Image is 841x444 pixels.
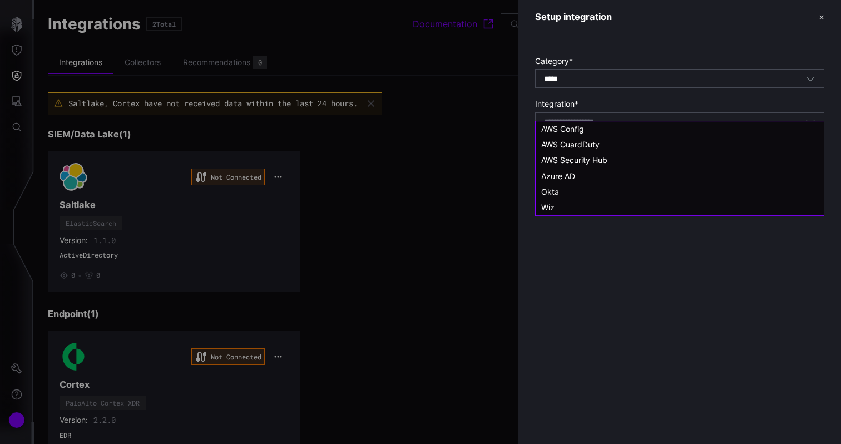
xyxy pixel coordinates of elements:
[541,171,575,181] span: Azure AD
[541,124,584,134] span: AWS Config
[535,99,824,109] label: Integration *
[541,140,600,149] span: AWS GuardDuty
[819,11,824,23] button: ✕
[541,203,555,212] span: Wiz
[541,187,559,196] span: Okta
[541,155,607,165] span: AWS Security Hub
[535,56,824,66] label: Category *
[535,11,612,23] h3: Setup integration
[805,117,815,127] button: Toggle options menu
[805,73,815,83] button: Toggle options menu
